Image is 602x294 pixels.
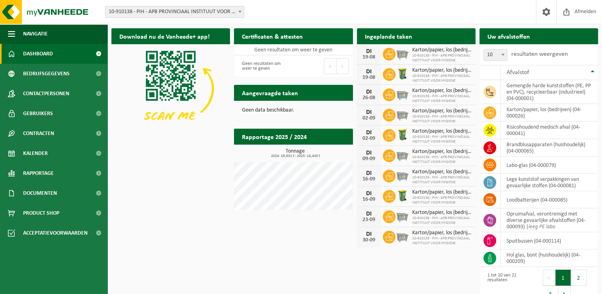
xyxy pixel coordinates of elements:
img: WB-2500-GAL-GY-01 [395,108,409,121]
span: Karton/papier, los (bedrijven) [412,67,471,74]
span: 2024: 19,631 t - 2025: 14,445 t [238,154,353,158]
td: labo-glas (04-000079) [501,157,598,174]
span: Karton/papier, los (bedrijven) [412,88,471,94]
span: Karton/papier, los (bedrijven) [412,230,471,236]
span: 10-910138 - PIH - APB PROVINCIAAL INSTITUUT VOOR HYGIENE [412,114,471,124]
a: Bekijk rapportage [294,144,352,160]
td: gemengde harde kunststoffen (PE, PP en PVC), recycleerbaar (industrieel) (04-000001) [501,80,598,104]
span: Dashboard [23,44,53,64]
span: Kalender [23,143,48,163]
div: 16-09 [361,197,377,202]
h2: Uw afvalstoffen [479,28,538,44]
td: opruimafval, verontreinigd met diverse gevaarlijke afvalstoffen (04-000093) | [501,208,598,232]
div: 30-09 [361,237,377,243]
div: DI [361,89,377,95]
span: 10-910138 - PIH - APB PROVINCIAAL INSTITUUT VOOR HYGIENE [412,236,471,246]
td: lege kunststof verpakkingen van gevaarlijke stoffen (04-000081) [501,174,598,191]
img: Download de VHEPlus App [111,44,230,133]
img: WB-2500-GAL-GY-01 [395,209,409,223]
h2: Download nu de Vanheede+ app! [111,28,218,44]
span: 10-910138 - PIH - APB PROVINCIAAL INSTITUUT VOOR HYGIENE - ANTWERPEN [105,6,244,18]
div: 19-08 [361,75,377,80]
img: WB-0240-HPE-GN-50 [395,189,409,202]
button: 2 [571,270,586,286]
div: DI [361,129,377,136]
span: 10-910138 - PIH - APB PROVINCIAAL INSTITUUT VOOR HYGIENE [412,53,471,63]
span: Karton/papier, los (bedrijven) [412,128,471,135]
div: Geen resultaten om weer te geven [238,57,289,75]
h2: Ingeplande taken [357,28,420,44]
span: 10-910138 - PIH - APB PROVINCIAAL INSTITUUT VOOR HYGIENE [412,175,471,185]
h2: Certificaten & attesten [234,28,311,44]
td: karton/papier, los (bedrijven) (04-000026) [501,104,598,122]
span: 10 [483,49,507,61]
span: Product Shop [23,203,59,223]
div: 16-09 [361,176,377,182]
h2: Aangevraagde taken [234,85,306,100]
div: DI [361,231,377,237]
span: 10-910138 - PIH - APB PROVINCIAAL INSTITUUT VOOR HYGIENE [412,216,471,225]
h2: Rapportage 2025 / 2024 [234,129,315,144]
span: Navigatie [23,24,48,44]
td: loodbatterijen (04-000085) [501,191,598,208]
i: leeg PE labo [528,224,555,230]
button: Previous [324,58,337,74]
button: Next [337,58,349,74]
td: hol glas, bont (huishoudelijk) (04-000209) [501,249,598,267]
div: DI [361,109,377,116]
td: spuitbussen (04-000114) [501,232,598,249]
span: Contracten [23,123,54,143]
span: Rapportage [23,163,54,183]
span: Bedrijfsgegevens [23,64,70,84]
span: 10 [484,49,507,61]
div: 02-09 [361,136,377,141]
div: DI [361,170,377,176]
span: 10-910138 - PIH - APB PROVINCIAAL INSTITUUT VOOR HYGIENE [412,196,471,205]
div: 19-08 [361,55,377,60]
img: WB-2500-GAL-GY-01 [395,47,409,60]
span: Acceptatievoorwaarden [23,223,88,243]
div: DI [361,190,377,197]
div: 23-09 [361,217,377,223]
div: DI [361,211,377,217]
img: WB-0240-HPE-GN-50 [395,128,409,141]
span: 10-910138 - PIH - APB PROVINCIAAL INSTITUUT VOOR HYGIENE - ANTWERPEN [105,6,244,18]
img: WB-0240-HPE-GN-50 [395,67,409,80]
button: Previous [543,270,555,286]
div: 26-08 [361,95,377,101]
label: resultaten weergeven [511,51,568,57]
span: Karton/papier, los (bedrijven) [412,149,471,155]
span: Karton/papier, los (bedrijven) [412,47,471,53]
span: Documenten [23,183,57,203]
p: Geen data beschikbaar. [242,108,345,113]
div: DI [361,69,377,75]
span: 10-910138 - PIH - APB PROVINCIAAL INSTITUUT VOOR HYGIENE [412,155,471,165]
td: brandblusapparaten (huishoudelijk) (04-000065) [501,139,598,157]
span: Gebruikers [23,104,53,123]
td: Geen resultaten om weer te geven [234,44,353,55]
img: WB-2500-GAL-GY-01 [395,87,409,101]
img: WB-2500-GAL-GY-01 [395,169,409,182]
span: Contactpersonen [23,84,69,104]
span: Karton/papier, los (bedrijven) [412,169,471,175]
span: 10-910138 - PIH - APB PROVINCIAAL INSTITUUT VOOR HYGIENE [412,135,471,144]
span: Afvalstof [507,69,529,76]
span: Karton/papier, los (bedrijven) [412,210,471,216]
span: Karton/papier, los (bedrijven) [412,189,471,196]
div: DI [361,150,377,156]
h3: Tonnage [238,149,353,158]
span: 10-910138 - PIH - APB PROVINCIAAL INSTITUUT VOOR HYGIENE [412,74,471,83]
span: Karton/papier, los (bedrijven) [412,108,471,114]
button: 1 [555,270,571,286]
img: WB-2500-GAL-GY-01 [395,229,409,243]
td: risicohoudend medisch afval (04-000041) [501,122,598,139]
span: 10-910138 - PIH - APB PROVINCIAAL INSTITUUT VOOR HYGIENE [412,94,471,104]
div: 09-09 [361,156,377,162]
div: DI [361,48,377,55]
div: 02-09 [361,116,377,121]
img: WB-2500-GAL-GY-01 [395,148,409,162]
